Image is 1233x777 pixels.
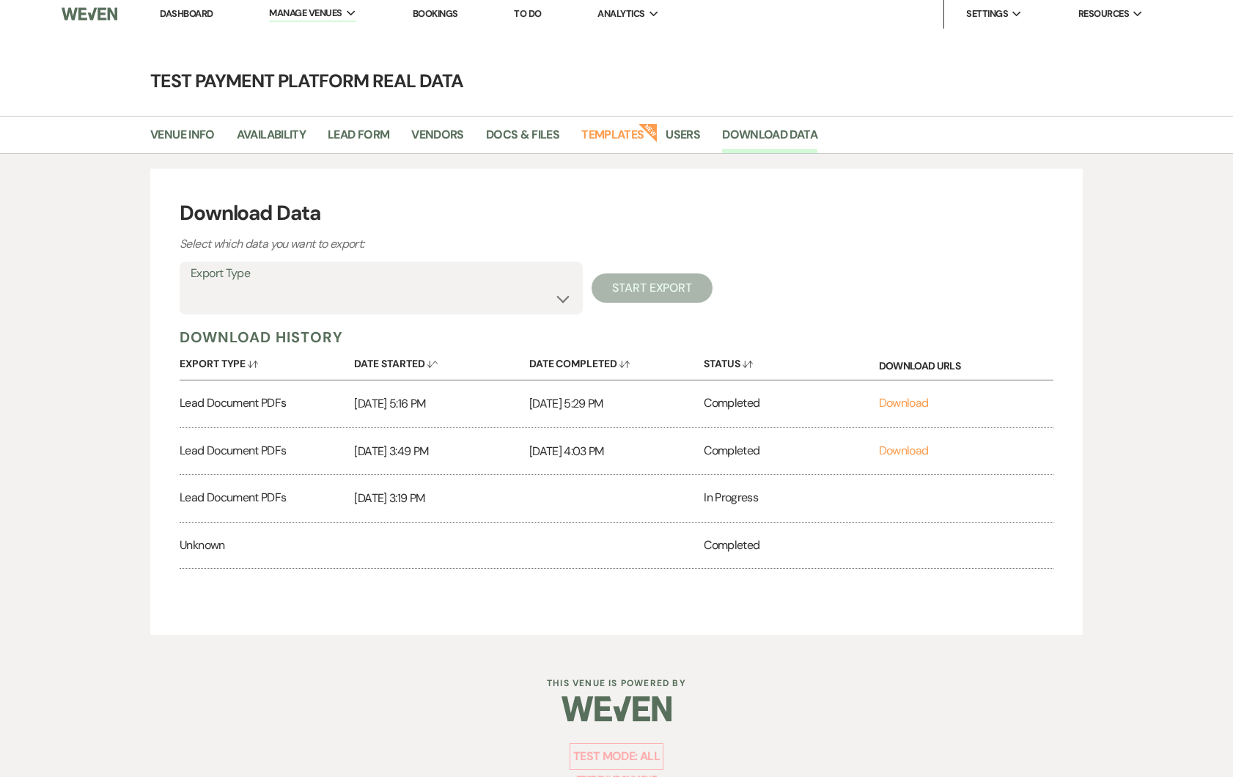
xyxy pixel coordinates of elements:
[180,198,1053,229] h3: Download Data
[704,523,878,568] div: Completed
[562,683,671,734] img: Weven Logo
[704,380,878,427] div: Completed
[704,347,878,375] button: Status
[354,489,529,508] p: [DATE] 3:19 PM
[879,443,929,458] a: Download
[237,125,306,153] a: Availability
[704,428,878,475] div: Completed
[413,7,458,20] a: Bookings
[180,380,354,427] div: Lead Document PDFs
[180,523,354,568] div: Unknown
[529,442,704,461] p: [DATE] 4:03 PM
[592,273,713,303] button: Start Export
[180,235,693,254] p: Select which data you want to export:
[666,125,700,153] a: Users
[180,475,354,522] div: Lead Document PDFs
[570,743,663,770] p: Test Mode: all
[180,347,354,375] button: Export Type
[1078,7,1129,21] span: Resources
[638,122,659,142] strong: New
[704,475,878,522] div: In Progress
[354,394,529,413] p: [DATE] 5:16 PM
[529,347,704,375] button: Date Completed
[354,442,529,461] p: [DATE] 3:49 PM
[150,125,215,153] a: Venue Info
[722,125,817,153] a: Download Data
[597,7,644,21] span: Analytics
[581,125,644,153] a: Templates
[879,395,929,410] a: Download
[529,394,704,413] p: [DATE] 5:29 PM
[514,7,541,20] a: To Do
[328,125,389,153] a: Lead Form
[191,263,572,284] label: Export Type
[966,7,1008,21] span: Settings
[89,68,1144,94] h4: Test Payment Platform Real Data
[180,428,354,475] div: Lead Document PDFs
[180,328,1053,347] h5: Download History
[486,125,559,153] a: Docs & Files
[354,347,529,375] button: Date Started
[879,347,1053,380] div: Download URLs
[269,6,342,21] span: Manage Venues
[411,125,464,153] a: Vendors
[160,7,213,20] a: Dashboard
